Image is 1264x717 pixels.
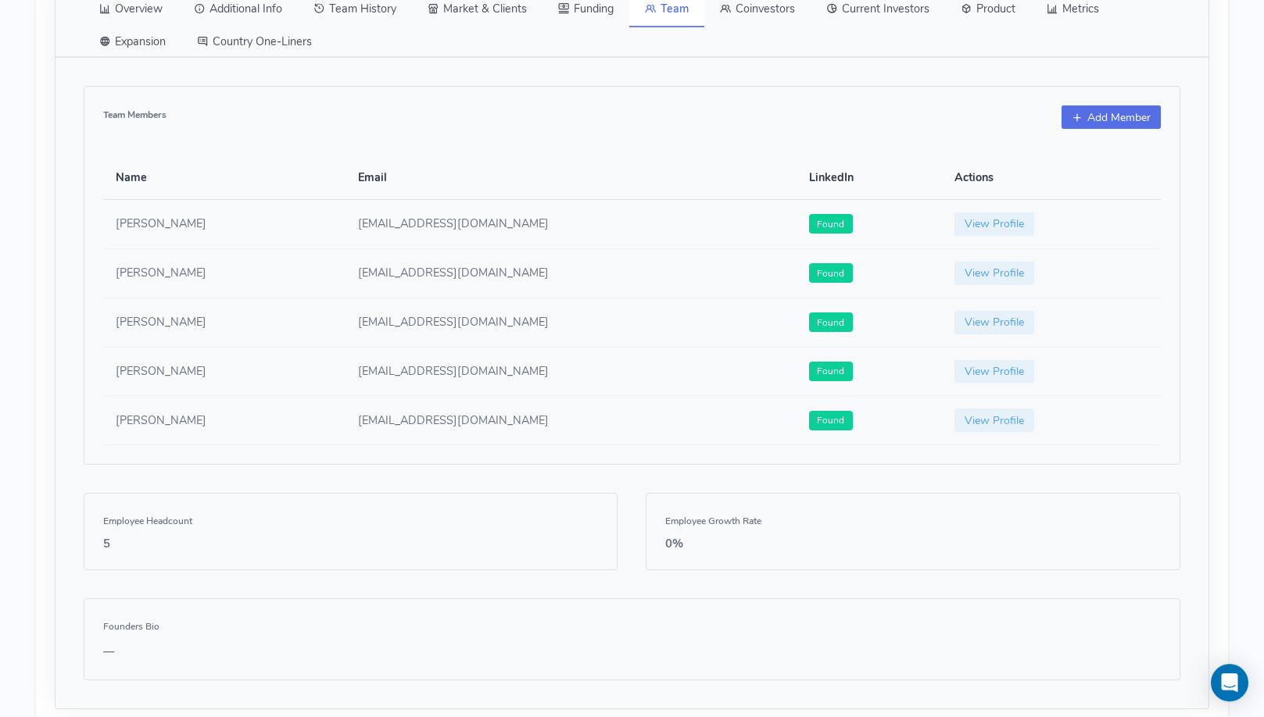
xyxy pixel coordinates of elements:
a: Country One-Liners [181,26,328,59]
span: Found [809,214,853,234]
label: Employee Headcount [103,514,192,528]
td: [EMAIL_ADDRESS][DOMAIN_NAME] [346,347,797,396]
span: Found [809,362,853,381]
a: Add Member [1062,105,1161,129]
td: [EMAIL_ADDRESS][DOMAIN_NAME] [346,199,797,248]
a: View Profile [954,311,1034,334]
a: View Profile [954,212,1034,236]
td: [PERSON_NAME] [103,248,345,298]
td: [PERSON_NAME] [103,298,345,347]
th: Name [103,157,345,199]
td: [EMAIL_ADDRESS][DOMAIN_NAME] [346,248,797,298]
h5: 5 [103,537,598,551]
th: Email [346,157,797,199]
td: [EMAIL_ADDRESS][DOMAIN_NAME] [346,396,797,445]
td: [EMAIL_ADDRESS][DOMAIN_NAME] [346,298,797,347]
a: Expansion [84,26,181,59]
td: [PERSON_NAME] [103,396,345,445]
h5: 0% [665,537,1160,551]
th: Actions [942,157,1160,199]
div: Open Intercom Messenger [1211,664,1248,701]
span: Found [809,263,853,283]
span: Found [809,411,853,430]
p: — [103,644,1160,661]
label: Employee Growth Rate [665,514,761,528]
a: View Profile [954,408,1034,432]
a: View Profile [954,360,1034,383]
h6: Team Members [103,110,167,120]
label: Founders Bio [103,619,159,633]
td: [PERSON_NAME] [103,199,345,248]
span: Found [809,312,853,332]
td: [PERSON_NAME] [103,347,345,396]
th: LinkedIn [797,157,942,199]
a: View Profile [954,262,1034,285]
